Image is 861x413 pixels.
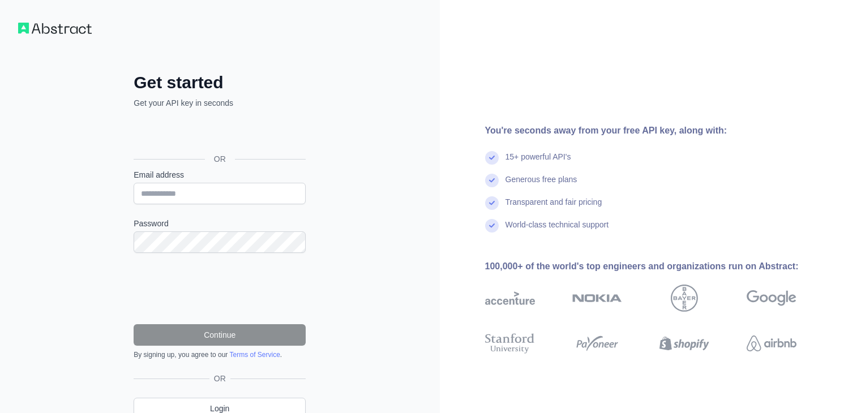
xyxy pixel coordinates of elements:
div: 100,000+ of the world's top engineers and organizations run on Abstract: [485,260,833,273]
img: check mark [485,196,499,210]
img: nokia [572,285,622,312]
div: You're seconds away from your free API key, along with: [485,124,833,137]
div: 15+ powerful API's [506,151,571,174]
label: Password [134,218,306,229]
p: Get your API key in seconds [134,97,306,109]
span: OR [209,373,230,384]
div: By signing up, you agree to our . [134,350,306,359]
div: Transparent and fair pricing [506,196,602,219]
img: check mark [485,219,499,233]
img: Workflow [18,23,92,34]
img: accenture [485,285,535,312]
img: stanford university [485,331,535,356]
h2: Get started [134,72,306,93]
img: google [747,285,796,312]
img: shopify [659,331,709,356]
button: Continue [134,324,306,346]
a: Terms of Service [229,351,280,359]
div: Generous free plans [506,174,577,196]
iframe: reCAPTCHA [134,266,306,311]
img: airbnb [747,331,796,356]
span: OR [205,153,235,165]
iframe: Sign in with Google Button [128,121,309,146]
img: bayer [671,285,698,312]
img: check mark [485,151,499,165]
img: check mark [485,174,499,187]
label: Email address [134,169,306,180]
div: World-class technical support [506,219,609,242]
img: payoneer [572,331,622,356]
